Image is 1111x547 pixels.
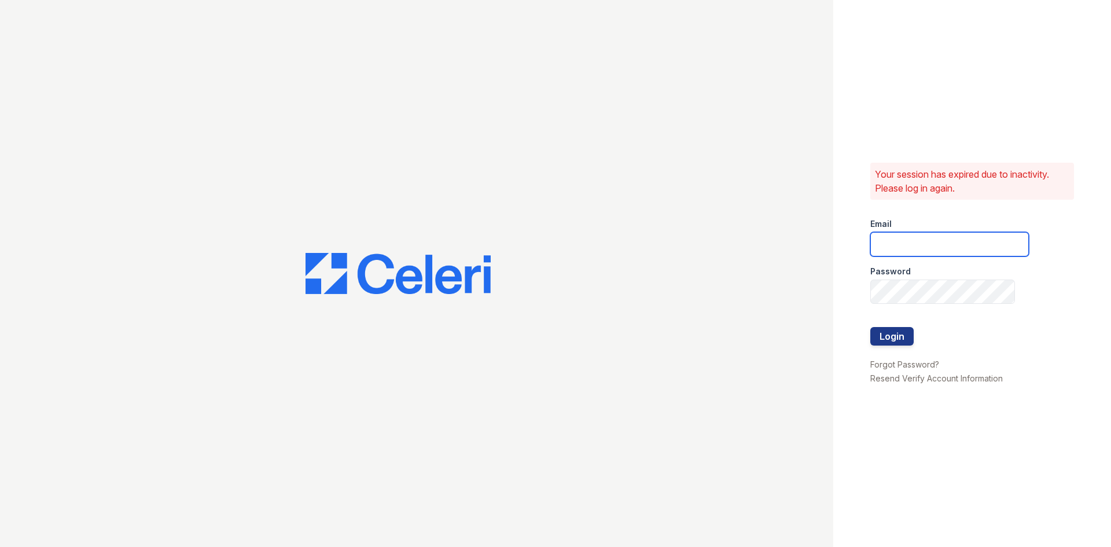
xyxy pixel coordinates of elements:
[870,327,914,346] button: Login
[870,266,911,277] label: Password
[875,167,1069,195] p: Your session has expired due to inactivity. Please log in again.
[870,359,939,369] a: Forgot Password?
[306,253,491,295] img: CE_Logo_Blue-a8612792a0a2168367f1c8372b55b34899dd931a85d93a1a3d3e32e68fde9ad4.png
[870,373,1003,383] a: Resend Verify Account Information
[870,218,892,230] label: Email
